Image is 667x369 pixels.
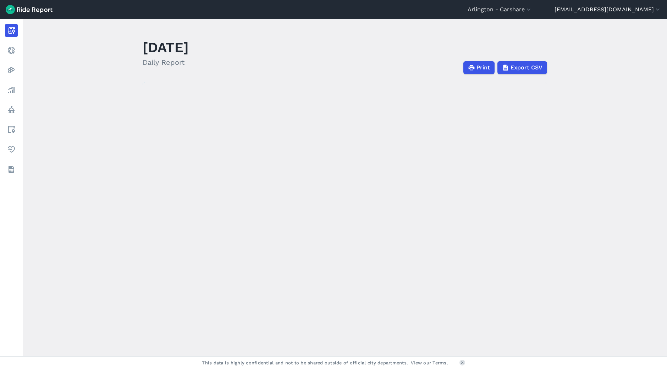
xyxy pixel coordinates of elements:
a: Health [5,143,18,156]
h1: [DATE] [143,38,189,57]
span: Export CSV [511,63,542,72]
img: Ride Report [6,5,53,14]
span: Print [476,63,490,72]
a: Report [5,24,18,37]
a: Policy [5,103,18,116]
a: Analyze [5,84,18,96]
a: Heatmaps [5,64,18,76]
a: Datasets [5,163,18,176]
a: View our Terms. [411,359,448,366]
button: Print [463,61,495,74]
a: Realtime [5,44,18,57]
a: Areas [5,123,18,136]
button: Arlington - Carshare [468,5,532,14]
h2: Daily Report [143,57,189,68]
button: Export CSV [497,61,547,74]
button: [EMAIL_ADDRESS][DOMAIN_NAME] [555,5,661,14]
